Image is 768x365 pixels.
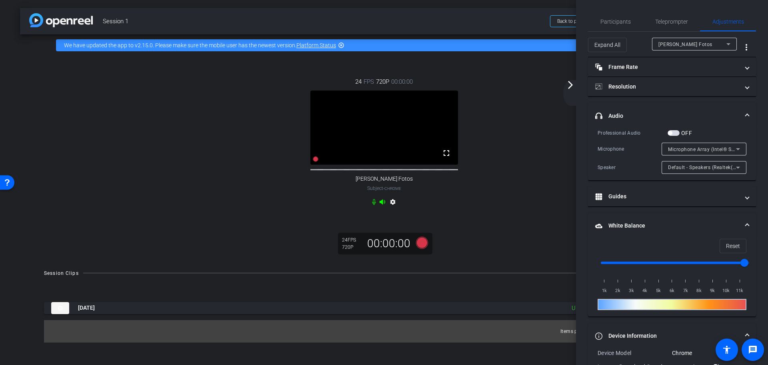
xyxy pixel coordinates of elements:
[44,269,79,277] div: Session Clips
[568,304,602,313] div: Uploading
[296,42,336,48] a: Platform Status
[600,19,631,24] span: Participants
[388,199,398,208] mat-icon: settings
[625,287,638,295] span: 3k
[737,38,756,57] button: More Options for Adjustments Panel
[355,77,362,86] span: 24
[595,222,739,230] mat-panel-title: White Balance
[51,302,69,314] img: thumb-nail
[376,77,389,86] span: 720P
[595,63,739,71] mat-panel-title: Frame Rate
[598,287,611,295] span: 1k
[665,287,679,295] span: 6k
[692,287,706,295] span: 8k
[588,187,756,206] mat-expansion-panel-header: Guides
[719,287,733,295] span: 10k
[566,80,575,90] mat-icon: arrow_forward_ios
[680,129,692,137] label: OFF
[342,244,362,250] div: 720P
[595,83,739,91] mat-panel-title: Resolution
[712,19,744,24] span: Adjustments
[348,237,356,243] span: FPS
[364,77,374,86] span: FPS
[588,323,756,349] mat-expansion-panel-header: Device Information
[638,287,652,295] span: 4k
[598,349,672,357] div: Device Model
[742,42,751,52] mat-icon: more_vert
[356,175,413,182] span: [PERSON_NAME] Fotos
[588,213,756,239] mat-expansion-panel-header: White Balance
[594,37,620,52] span: Expand All
[595,112,739,120] mat-panel-title: Audio
[338,42,344,48] mat-icon: highlight_off
[748,345,758,355] mat-icon: message
[726,238,740,254] span: Reset
[103,13,545,29] span: Session 1
[550,15,596,27] button: Back to project
[652,287,665,295] span: 5k
[588,103,756,129] mat-expansion-panel-header: Audio
[391,77,413,86] span: 00:00:00
[706,287,720,295] span: 9k
[588,129,756,180] div: Audio
[655,19,688,24] span: Teleprompter
[668,164,754,170] span: Default - Speakers (Realtek(R) Audio)
[722,345,732,355] mat-icon: accessibility
[56,39,712,51] div: We have updated the app to v2.15.0. Please make sure the mobile user has the newest version.
[672,349,746,357] div: Chrome
[598,163,662,171] div: Speaker
[658,42,712,47] span: [PERSON_NAME] Fotos
[383,186,384,191] span: -
[598,129,668,137] div: Professional Audio
[679,287,692,295] span: 7k
[362,237,416,250] div: 00:00:00
[78,304,95,312] span: [DATE]
[367,185,401,192] span: Subject
[588,57,756,77] mat-expansion-panel-header: Frame Rate
[611,287,625,295] span: 2k
[588,239,756,317] div: White Balance
[588,38,627,52] button: Expand All
[595,332,739,340] mat-panel-title: Device Information
[384,186,401,191] span: Chrome
[44,302,724,314] mat-expansion-panel-header: thumb-nail[DATE]Uploading19%1
[29,13,93,27] img: app-logo
[720,239,746,253] button: Reset
[733,287,746,295] span: 11k
[442,148,451,158] mat-icon: fullscreen
[342,237,362,243] div: 24
[588,77,756,96] mat-expansion-panel-header: Resolution
[598,145,662,153] div: Microphone
[560,327,596,335] div: Items per page:
[557,18,589,24] span: Back to project
[595,192,739,201] mat-panel-title: Guides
